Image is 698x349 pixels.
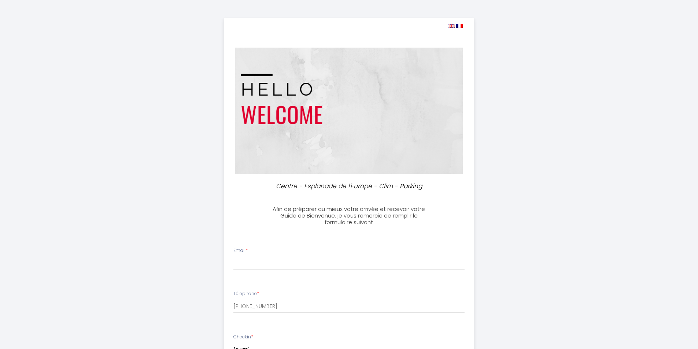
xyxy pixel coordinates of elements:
[233,247,248,254] label: Email
[233,290,259,297] label: Téléphone
[267,206,431,226] h3: Afin de préparer au mieux votre arrivée et recevoir votre Guide de Bienvenue, je vous remercie de...
[456,24,463,28] img: fr.png
[271,181,428,191] p: Centre - Esplanade de l'Europe - Clim - Parking
[233,334,253,341] label: Checkin
[448,24,455,28] img: en.png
